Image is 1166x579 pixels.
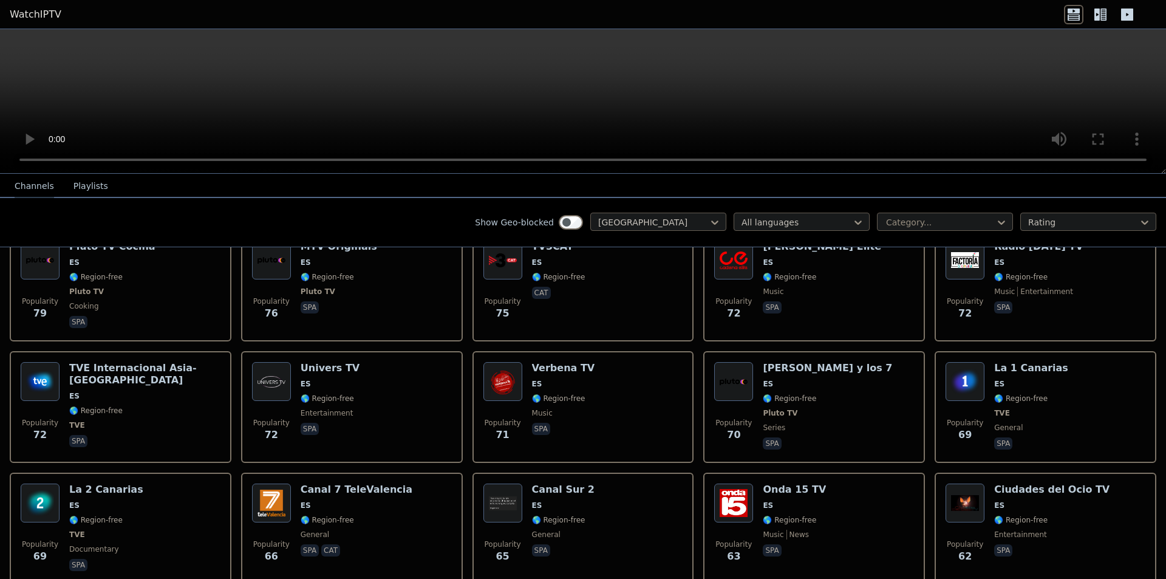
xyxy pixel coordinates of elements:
span: ES [69,391,80,401]
span: Popularity [715,296,752,306]
span: ES [994,379,1004,389]
p: spa [994,544,1012,557]
span: Pluto TV [763,408,797,418]
span: Popularity [253,296,290,306]
span: Popularity [947,418,983,428]
span: Popularity [485,296,521,306]
img: Onda 15 TV [714,484,753,522]
span: Popularity [485,540,521,549]
button: Channels [15,175,54,198]
span: series [763,423,785,433]
span: general [994,423,1023,433]
span: 70 [727,428,740,442]
span: Popularity [715,540,752,549]
p: spa [994,437,1012,450]
span: Pluto TV [301,287,335,296]
span: documentary [69,544,119,554]
span: ES [69,258,80,267]
span: ES [301,379,311,389]
span: ES [301,501,311,510]
span: ES [532,379,542,389]
span: 🌎 Region-free [532,515,585,525]
span: ES [69,501,80,510]
img: TV3CAT [483,241,522,279]
p: spa [532,544,550,557]
img: La 1 Canarias [946,362,984,401]
img: Cadena Elite [714,241,753,279]
img: MTV Originals [252,241,291,279]
span: 69 [33,549,47,564]
span: 76 [265,306,278,321]
a: WatchIPTV [10,7,61,22]
span: 72 [958,306,972,321]
p: spa [69,435,87,447]
span: entertainment [301,408,353,418]
span: 62 [958,549,972,564]
h6: Canal 7 TeleValencia [301,484,412,496]
p: spa [301,544,319,557]
h6: La 1 Canarias [994,362,1068,374]
span: ES [301,258,311,267]
h6: Canal Sur 2 [532,484,595,496]
span: news [786,530,809,540]
p: spa [69,316,87,328]
span: ES [763,379,773,389]
span: Popularity [947,296,983,306]
label: Show Geo-blocked [475,216,554,228]
span: 🌎 Region-free [763,394,816,403]
img: Ana y los 7 [714,362,753,401]
span: 🌎 Region-free [994,515,1048,525]
span: TVE [994,408,1010,418]
p: spa [69,559,87,571]
span: 🌎 Region-free [69,515,123,525]
span: Popularity [947,540,983,549]
span: 72 [33,428,47,442]
span: TVE [69,420,85,430]
p: spa [994,301,1012,313]
p: spa [532,423,550,435]
p: spa [763,544,781,557]
span: 🌎 Region-free [69,406,123,416]
span: ES [532,258,542,267]
span: 65 [496,549,509,564]
span: 72 [727,306,740,321]
span: ES [994,501,1004,510]
h6: [PERSON_NAME] y los 7 [763,362,892,374]
p: spa [301,301,319,313]
img: Pluto TV Cocina [21,241,60,279]
h6: La 2 Canarias [69,484,143,496]
img: Univers TV [252,362,291,401]
img: Canal Sur 2 [483,484,522,522]
span: 75 [496,306,509,321]
p: cat [532,287,551,299]
h6: TVE Internacional Asia-[GEOGRAPHIC_DATA] [69,362,220,386]
span: general [532,530,561,540]
span: music [763,287,783,296]
span: TVE [69,530,85,540]
span: Popularity [485,418,521,428]
img: TVE Internacional Asia-Oceania [21,362,60,401]
img: Radio Carnaval TV [946,241,984,279]
span: 69 [958,428,972,442]
span: 🌎 Region-free [69,272,123,282]
img: Verbena TV [483,362,522,401]
span: 🌎 Region-free [532,394,585,403]
h6: Univers TV [301,362,360,374]
span: music [532,408,553,418]
h6: Verbena TV [532,362,595,374]
h6: Onda 15 TV [763,484,826,496]
span: Popularity [22,418,58,428]
p: cat [321,544,340,557]
span: music [994,287,1015,296]
span: music [763,530,783,540]
img: Ciudades del Ocio TV [946,484,984,522]
span: 79 [33,306,47,321]
img: Canal 7 TeleValencia [252,484,291,522]
span: Popularity [253,540,290,549]
span: Popularity [22,540,58,549]
span: 🌎 Region-free [532,272,585,282]
span: Popularity [253,418,290,428]
h6: Ciudades del Ocio TV [994,484,1110,496]
span: 🌎 Region-free [301,272,354,282]
span: ES [532,501,542,510]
